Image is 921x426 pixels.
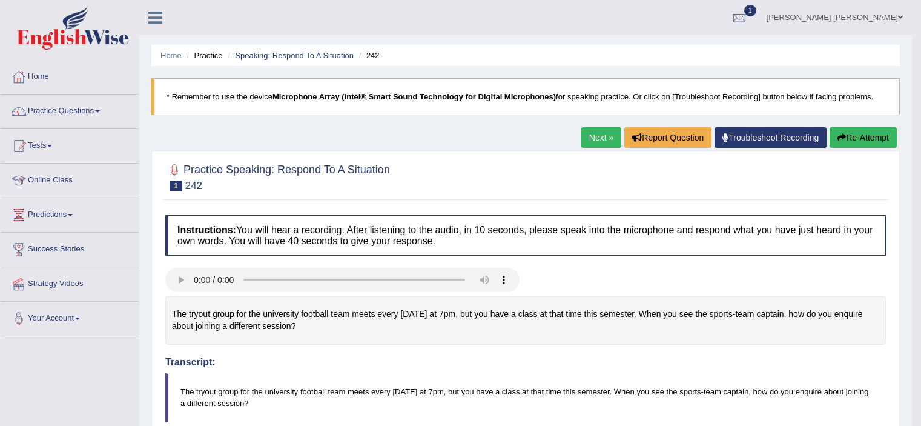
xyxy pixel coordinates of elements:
a: Practice Questions [1,95,139,125]
a: Tests [1,129,139,159]
a: Troubleshoot Recording [715,127,827,148]
a: Next » [581,127,621,148]
a: Home [160,51,182,60]
div: The tryout group for the university football team meets every [DATE] at 7pm, but you have a class... [165,296,886,345]
a: Online Class [1,164,139,194]
blockquote: * Remember to use the device for speaking practice. Or click on [Troubleshoot Recording] button b... [151,78,900,115]
small: 242 [185,180,202,191]
button: Re-Attempt [830,127,897,148]
b: Instructions: [177,225,236,235]
span: 1 [170,181,182,191]
a: Strategy Videos [1,267,139,298]
span: 1 [744,5,756,16]
b: Microphone Array (Intel® Smart Sound Technology for Digital Microphones) [272,92,556,101]
li: 242 [356,50,380,61]
a: Speaking: Respond To A Situation [235,51,354,60]
a: Predictions [1,198,139,228]
h4: You will hear a recording. After listening to the audio, in 10 seconds, please speak into the mic... [165,215,886,256]
button: Report Question [624,127,711,148]
a: Your Account [1,302,139,332]
a: Success Stories [1,233,139,263]
li: Practice [183,50,222,61]
a: Home [1,60,139,90]
blockquote: The tryout group for the university football team meets every [DATE] at 7pm, but you have a class... [165,373,886,422]
h2: Practice Speaking: Respond To A Situation [165,161,390,191]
